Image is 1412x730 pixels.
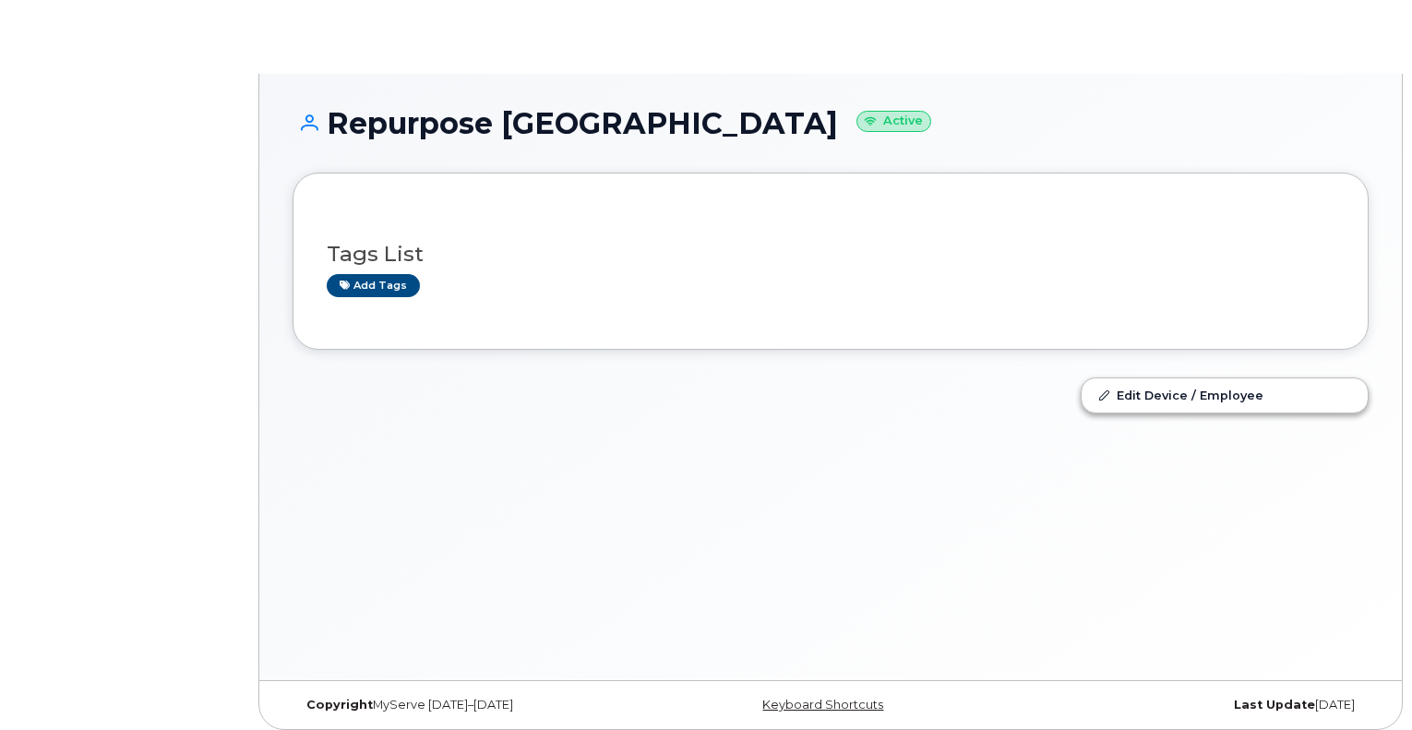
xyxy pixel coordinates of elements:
[1010,698,1369,712] div: [DATE]
[327,274,420,297] a: Add tags
[306,698,373,712] strong: Copyright
[856,111,931,132] small: Active
[327,243,1334,266] h3: Tags List
[293,107,1369,139] h1: Repurpose [GEOGRAPHIC_DATA]
[1082,378,1368,412] a: Edit Device / Employee
[293,698,652,712] div: MyServe [DATE]–[DATE]
[762,698,883,712] a: Keyboard Shortcuts
[1234,698,1315,712] strong: Last Update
